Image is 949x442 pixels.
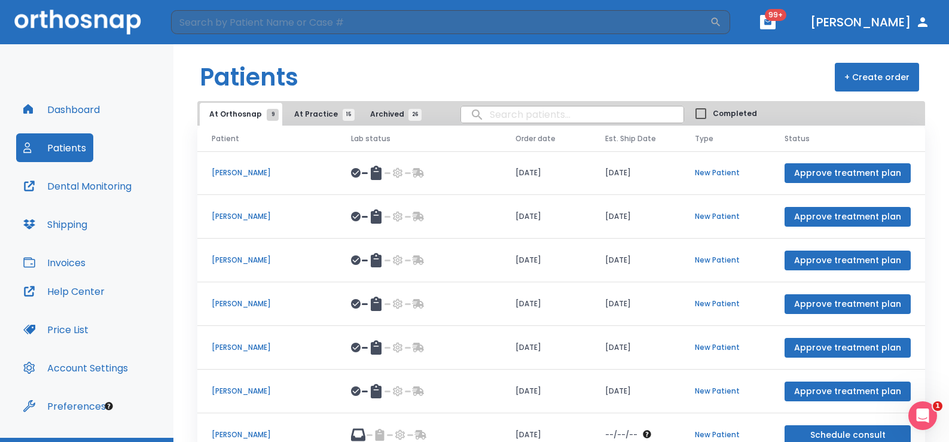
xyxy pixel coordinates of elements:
[785,382,911,401] button: Approve treatment plan
[695,167,756,178] p: New Patient
[501,151,591,195] td: [DATE]
[908,401,937,430] iframe: Intercom live chat
[713,108,757,119] span: Completed
[591,151,681,195] td: [DATE]
[501,370,591,413] td: [DATE]
[16,353,135,382] button: Account Settings
[515,133,556,144] span: Order date
[785,133,810,144] span: Status
[591,326,681,370] td: [DATE]
[212,255,322,266] p: [PERSON_NAME]
[370,109,415,120] span: Archived
[16,133,93,162] button: Patients
[212,133,239,144] span: Patient
[591,195,681,239] td: [DATE]
[785,207,911,227] button: Approve treatment plan
[16,392,113,420] button: Preferences
[16,277,112,306] button: Help Center
[835,63,919,92] button: + Create order
[16,315,96,344] button: Price List
[695,342,756,353] p: New Patient
[200,59,298,95] h1: Patients
[695,386,756,397] p: New Patient
[695,255,756,266] p: New Patient
[695,298,756,309] p: New Patient
[765,9,786,21] span: 99+
[785,338,911,358] button: Approve treatment plan
[605,429,666,440] div: The date will be available after approving treatment plan
[591,370,681,413] td: [DATE]
[408,109,422,121] span: 26
[805,11,935,33] button: [PERSON_NAME]
[212,167,322,178] p: [PERSON_NAME]
[16,95,107,124] button: Dashboard
[695,429,756,440] p: New Patient
[16,172,139,200] button: Dental Monitoring
[200,103,427,126] div: tabs
[16,210,94,239] button: Shipping
[171,10,710,34] input: Search by Patient Name or Case #
[605,429,637,440] p: --/--/--
[591,282,681,326] td: [DATE]
[501,282,591,326] td: [DATE]
[351,133,390,144] span: Lab status
[212,298,322,309] p: [PERSON_NAME]
[695,211,756,222] p: New Patient
[103,401,114,411] div: Tooltip anchor
[212,342,322,353] p: [PERSON_NAME]
[501,239,591,282] td: [DATE]
[605,133,656,144] span: Est. Ship Date
[343,109,355,121] span: 15
[591,239,681,282] td: [DATE]
[933,401,942,411] span: 1
[695,133,713,144] span: Type
[14,10,141,34] img: Orthosnap
[212,429,322,440] p: [PERSON_NAME]
[501,195,591,239] td: [DATE]
[785,163,911,183] button: Approve treatment plan
[785,251,911,270] button: Approve treatment plan
[501,326,591,370] td: [DATE]
[785,294,911,314] button: Approve treatment plan
[461,103,683,126] input: search
[212,386,322,397] p: [PERSON_NAME]
[294,109,349,120] span: At Practice
[16,248,93,277] button: Invoices
[209,109,273,120] span: At Orthosnap
[212,211,322,222] p: [PERSON_NAME]
[267,109,279,121] span: 9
